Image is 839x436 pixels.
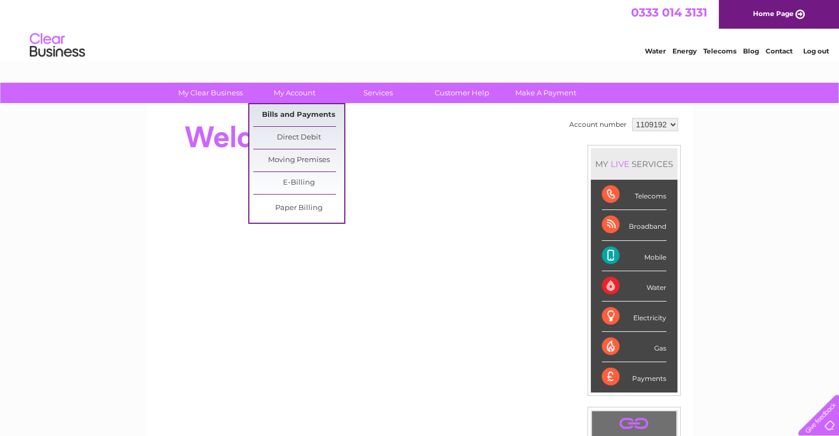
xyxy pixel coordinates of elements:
[743,47,759,55] a: Blog
[602,271,666,302] div: Water
[159,6,681,53] div: Clear Business is a trading name of Verastar Limited (registered in [GEOGRAPHIC_DATA] No. 3667643...
[253,127,344,149] a: Direct Debit
[602,362,666,392] div: Payments
[608,159,632,169] div: LIVE
[602,332,666,362] div: Gas
[165,83,256,103] a: My Clear Business
[29,29,85,62] img: logo.png
[249,83,340,103] a: My Account
[672,47,697,55] a: Energy
[595,414,674,433] a: .
[602,302,666,332] div: Electricity
[333,83,424,103] a: Services
[567,115,629,134] td: Account number
[602,241,666,271] div: Mobile
[703,47,736,55] a: Telecoms
[253,104,344,126] a: Bills and Payments
[253,197,344,219] a: Paper Billing
[602,210,666,240] div: Broadband
[253,149,344,171] a: Moving Premises
[645,47,666,55] a: Water
[803,47,829,55] a: Log out
[602,180,666,210] div: Telecoms
[416,83,507,103] a: Customer Help
[766,47,793,55] a: Contact
[500,83,591,103] a: Make A Payment
[631,6,707,19] a: 0333 014 3131
[253,172,344,194] a: E-Billing
[591,148,677,180] div: MY SERVICES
